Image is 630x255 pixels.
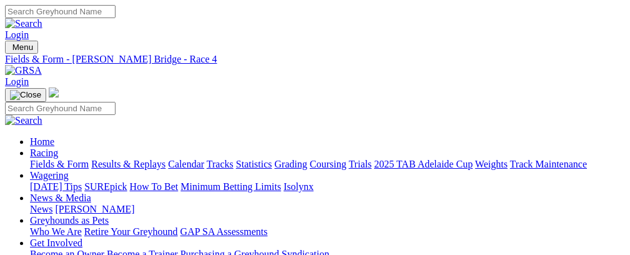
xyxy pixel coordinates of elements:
div: Wagering [30,181,625,192]
a: Fields & Form [30,159,89,169]
div: Racing [30,159,625,170]
a: [PERSON_NAME] [55,204,134,214]
a: 2025 TAB Adelaide Cup [374,159,473,169]
a: Wagering [30,170,69,181]
a: Calendar [168,159,204,169]
a: Login [5,76,29,87]
a: News [30,204,52,214]
a: Fields & Form - [PERSON_NAME] Bridge - Race 4 [5,54,625,65]
a: Minimum Betting Limits [180,181,281,192]
div: News & Media [30,204,625,215]
a: GAP SA Assessments [180,226,268,237]
a: Coursing [310,159,347,169]
img: Search [5,18,42,29]
a: [DATE] Tips [30,181,82,192]
a: Retire Your Greyhound [84,226,178,237]
a: Weights [475,159,508,169]
a: Track Maintenance [510,159,587,169]
a: Grading [275,159,307,169]
a: Racing [30,147,58,158]
a: Home [30,136,54,147]
input: Search [5,102,116,115]
img: logo-grsa-white.png [49,87,59,97]
a: How To Bet [130,181,179,192]
span: Menu [12,42,33,52]
img: Search [5,115,42,126]
a: Statistics [236,159,272,169]
div: Greyhounds as Pets [30,226,625,237]
input: Search [5,5,116,18]
img: Close [10,90,41,100]
button: Toggle navigation [5,41,38,54]
a: SUREpick [84,181,127,192]
a: Tracks [207,159,234,169]
a: Who We Are [30,226,82,237]
a: Login [5,29,29,40]
button: Toggle navigation [5,88,46,102]
a: Get Involved [30,237,82,248]
a: Trials [348,159,372,169]
a: Isolynx [283,181,313,192]
a: Greyhounds as Pets [30,215,109,226]
a: Results & Replays [91,159,165,169]
img: GRSA [5,65,42,76]
a: News & Media [30,192,91,203]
